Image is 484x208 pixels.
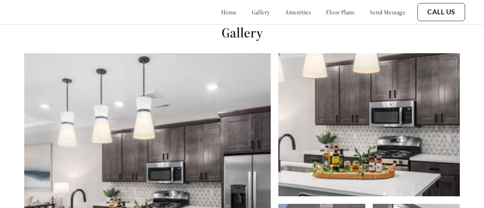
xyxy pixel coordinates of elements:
a: gallery [252,8,270,16]
a: floor plans [326,8,355,16]
a: home [221,8,237,16]
a: send message [370,8,405,16]
button: Call Us [417,3,465,21]
img: Carousel image 2 [278,53,460,196]
a: amenities [285,8,311,16]
a: Call Us [427,8,455,16]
